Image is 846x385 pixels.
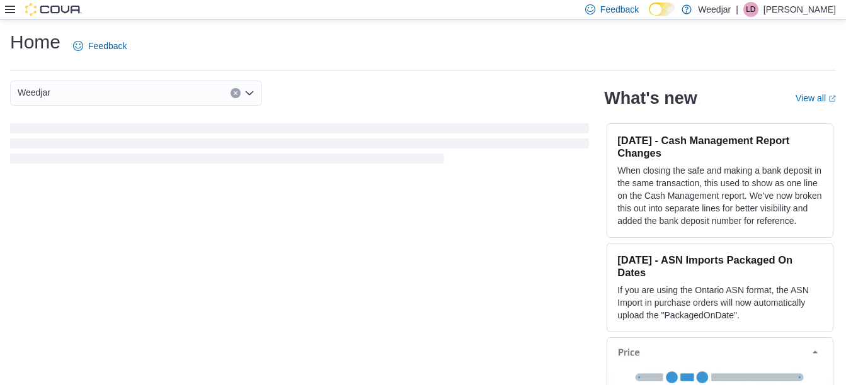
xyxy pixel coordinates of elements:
button: Clear input [231,88,241,98]
span: Weedjar [18,85,50,100]
p: | [736,2,738,17]
span: Feedback [88,40,127,52]
p: When closing the safe and making a bank deposit in the same transaction, this used to show as one... [617,164,823,227]
input: Dark Mode [649,3,675,16]
h3: [DATE] - ASN Imports Packaged On Dates [617,254,823,279]
svg: External link [828,95,836,103]
span: Loading [10,126,589,166]
p: [PERSON_NAME] [763,2,836,17]
h1: Home [10,30,60,55]
span: LD [746,2,755,17]
h2: What's new [604,88,697,108]
div: Lauren Daniels [743,2,758,17]
p: If you are using the Ontario ASN format, the ASN Import in purchase orders will now automatically... [617,284,823,321]
a: View allExternal link [796,93,836,103]
a: Feedback [68,33,132,59]
img: Cova [25,3,82,16]
h3: [DATE] - Cash Management Report Changes [617,134,823,159]
button: Open list of options [244,88,254,98]
p: Weedjar [698,2,731,17]
span: Feedback [600,3,639,16]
